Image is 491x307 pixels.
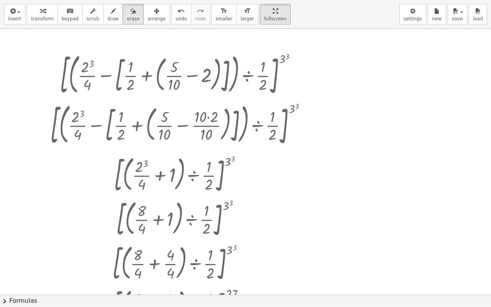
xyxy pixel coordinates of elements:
[8,16,21,21] span: insert
[122,4,143,25] button: erase
[82,4,104,25] button: scrub
[62,16,79,21] span: keypad
[211,4,237,25] button: format_sizesmaller
[31,16,54,21] span: transform
[260,4,290,25] button: fullscreen
[87,16,99,21] span: scrub
[107,16,119,21] span: draw
[216,16,232,21] span: smaller
[220,7,227,16] i: format_size
[4,4,25,25] button: insert
[58,4,83,25] button: keyboardkeypad
[27,4,58,25] button: transform
[428,4,446,25] button: new
[473,16,483,21] span: load
[143,4,170,25] button: arrange
[191,4,210,25] button: redoredo
[66,7,74,16] i: keyboard
[127,16,139,21] span: erase
[452,16,463,21] span: save
[178,7,185,16] i: undo
[171,4,191,25] button: undoundo
[448,4,467,25] button: save
[236,4,258,25] button: format_sizelarger
[404,16,422,21] span: settings
[241,16,254,21] span: larger
[148,16,166,21] span: arrange
[103,4,123,25] button: draw
[399,4,426,25] button: settings
[244,7,251,16] i: format_size
[195,16,206,21] span: redo
[197,7,204,16] i: redo
[264,16,286,21] span: fullscreen
[469,4,487,25] button: load
[432,16,442,21] span: new
[176,16,187,21] span: undo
